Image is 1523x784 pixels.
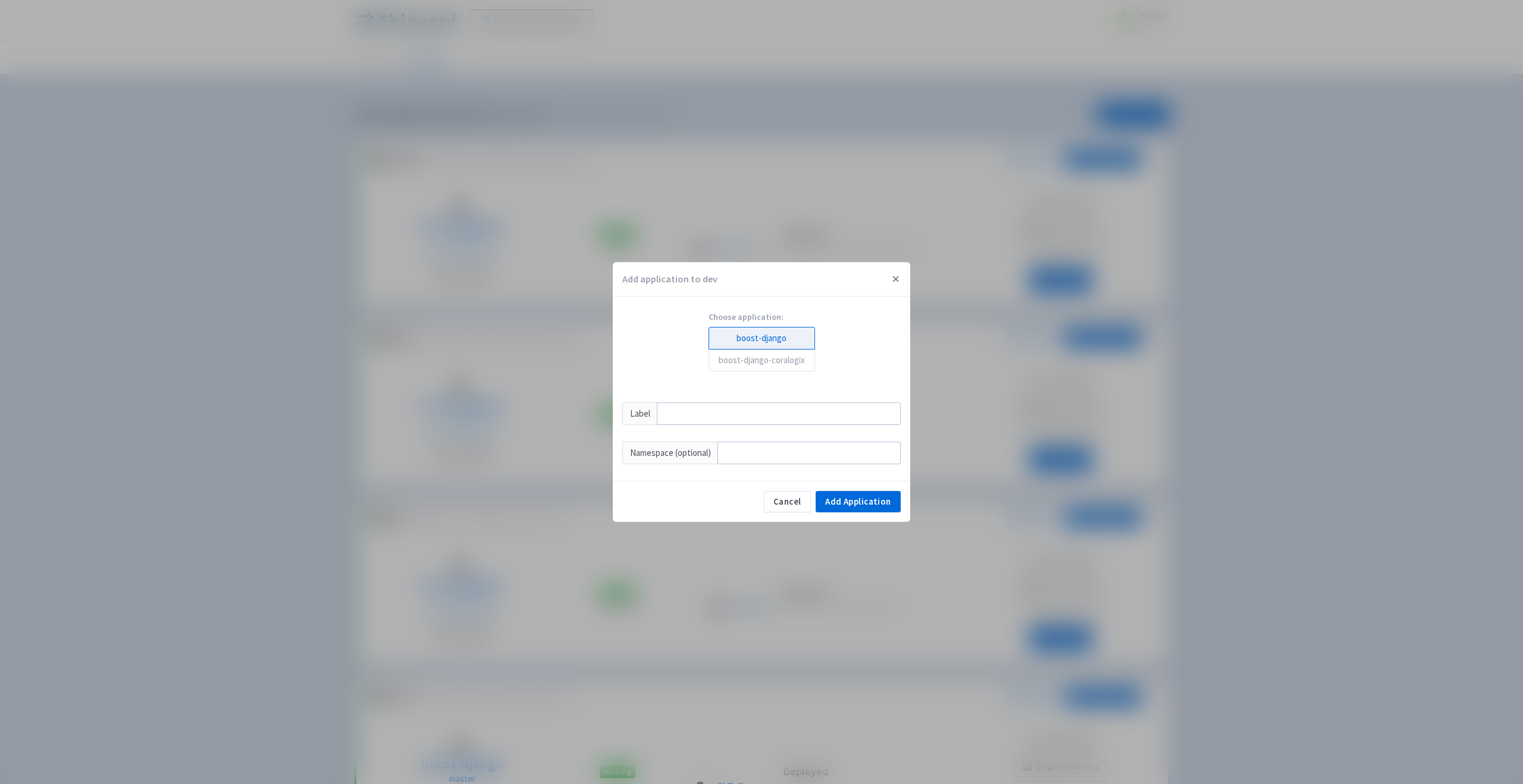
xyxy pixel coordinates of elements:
input: app_label [657,402,901,425]
button: Add Application [816,491,901,512]
input: app_namespace [717,442,901,464]
button: Close [882,262,910,296]
span: boost-django-coralogix [709,349,815,371]
label: Choose application: [709,311,815,323]
span: Label [622,402,657,425]
h5: Add application to dev [622,272,717,286]
button: Cancel [764,491,811,512]
span: Namespace (optional) [622,442,718,464]
span: boost-django [709,327,815,350]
